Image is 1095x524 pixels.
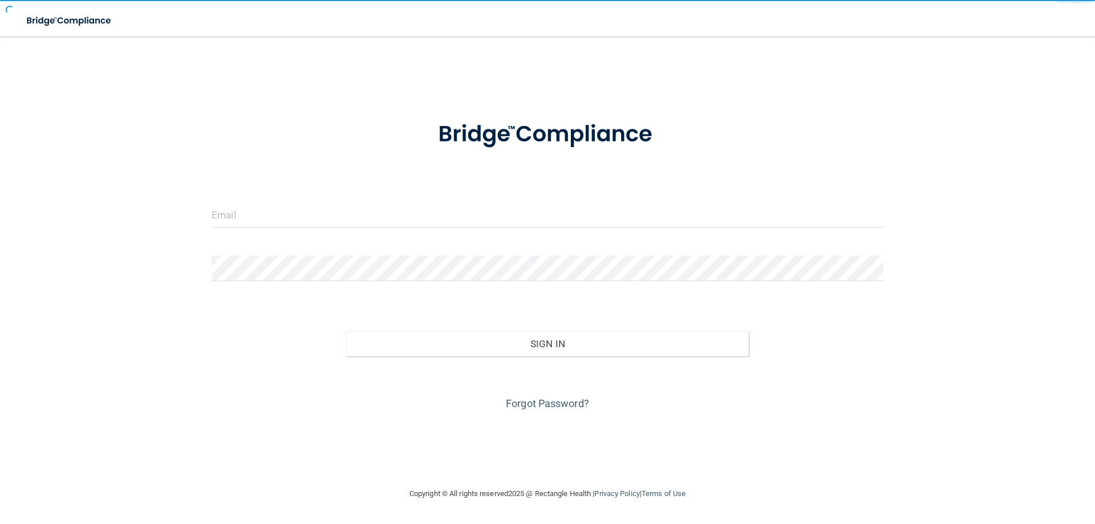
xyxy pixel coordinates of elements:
div: Copyright © All rights reserved 2025 @ Rectangle Health | | [339,476,756,512]
a: Forgot Password? [506,397,589,409]
img: bridge_compliance_login_screen.278c3ca4.svg [17,9,122,33]
img: bridge_compliance_login_screen.278c3ca4.svg [415,105,680,164]
input: Email [212,202,883,228]
a: Privacy Policy [594,489,639,498]
a: Terms of Use [642,489,686,498]
button: Sign In [346,331,749,356]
